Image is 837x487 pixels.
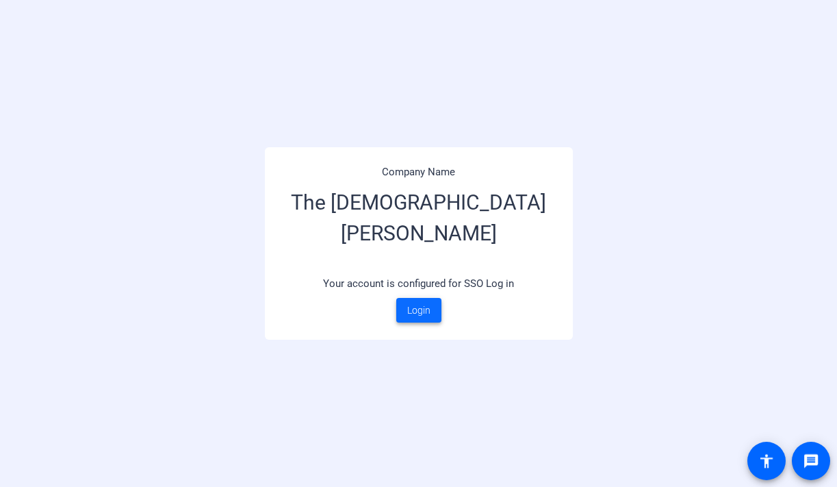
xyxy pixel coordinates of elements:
[396,298,441,323] a: Login
[282,180,556,269] h3: The [DEMOGRAPHIC_DATA][PERSON_NAME]
[282,164,556,180] p: Company Name
[758,453,775,469] mat-icon: accessibility
[407,303,430,318] span: Login
[282,269,556,299] p: Your account is configured for SSO Log in
[803,453,819,469] mat-icon: message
